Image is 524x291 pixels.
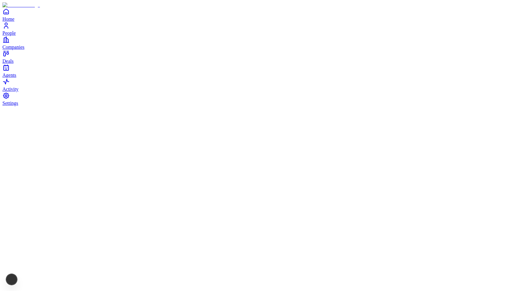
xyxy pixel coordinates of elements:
span: Deals [2,59,13,64]
a: People [2,22,522,36]
a: Activity [2,78,522,92]
span: Activity [2,87,18,92]
span: People [2,30,16,36]
img: Item Brain Logo [2,2,40,8]
span: Companies [2,44,24,50]
a: Agents [2,64,522,78]
span: Agents [2,73,16,78]
a: Settings [2,92,522,106]
span: Settings [2,101,18,106]
a: Companies [2,36,522,50]
span: Home [2,16,14,22]
a: Home [2,8,522,22]
a: Deals [2,50,522,64]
